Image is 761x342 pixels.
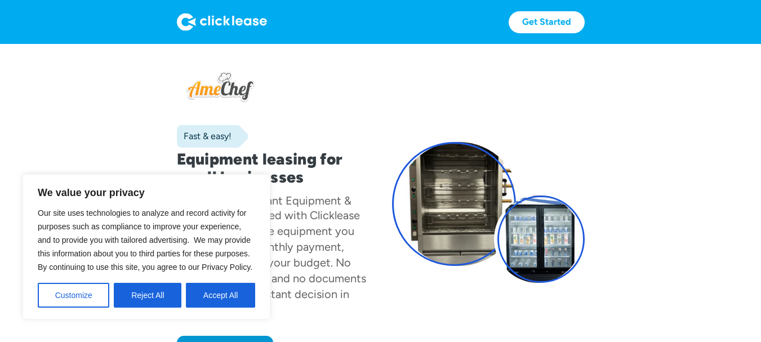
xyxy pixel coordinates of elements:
[177,13,267,31] img: Logo
[38,208,252,272] span: Our site uses technologies to analyze and record activity for purposes such as compliance to impr...
[509,11,585,33] a: Get Started
[177,131,232,142] div: Fast & easy!
[38,283,109,308] button: Customize
[38,186,255,199] p: We value your privacy
[177,150,370,186] h1: Equipment leasing for small businesses
[114,283,181,308] button: Reject All
[23,174,270,319] div: We value your privacy
[177,208,366,317] div: has partnered with Clicklease to help you get the equipment you need for a low monthly payment, c...
[186,283,255,308] button: Accept All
